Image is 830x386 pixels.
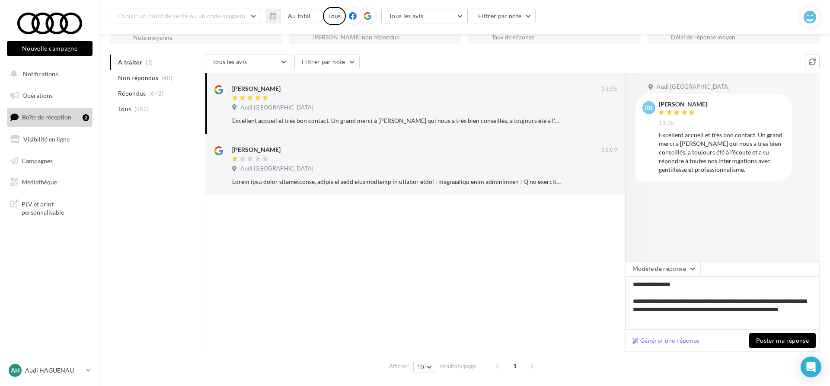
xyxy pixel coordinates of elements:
button: Générer une réponse [629,335,703,346]
div: Délai de réponse moyen [671,34,813,40]
span: Visibilité en ligne [23,135,70,143]
span: Boîte de réception [22,113,71,121]
span: 12:09 [601,146,617,154]
button: Modèle de réponse [625,261,700,276]
button: Au total [281,9,318,23]
span: Répondus [118,89,146,98]
button: Filtrer par note [471,9,536,23]
button: Poster ma réponse [749,333,816,348]
span: Audi [GEOGRAPHIC_DATA] [240,165,313,173]
div: Lorem ipsu dolor sitametconse, adipis el sedd eiusmodtemp in utlabor etdol : magnaaliqu enim admi... [232,177,561,186]
button: Nouvelle campagne [7,41,93,56]
a: AH Audi HAGUENAU [7,362,93,379]
span: Tous les avis [212,58,247,65]
button: 10 [413,361,435,373]
div: Note moyenne [133,35,275,41]
span: (642) [149,90,164,97]
a: Visibilité en ligne [5,130,94,148]
span: 10 [417,363,425,370]
span: Audi [GEOGRAPHIC_DATA] [240,104,313,112]
span: 13:35 [601,85,617,93]
a: Médiathèque [5,173,94,191]
a: Opérations [5,87,94,105]
div: [PERSON_NAME] [659,101,707,107]
span: AH [11,366,20,375]
div: Excellent accueil et très bon contact. Un grand merci à [PERSON_NAME] qui nous a très bien consei... [659,131,785,174]
a: Campagnes [5,152,94,170]
button: Tous les avis [205,55,291,69]
div: Excellent accueil et très bon contact. Un grand merci à [PERSON_NAME] qui nous a très bien consei... [232,116,561,125]
span: Choisir un point de vente ou un code magasin [117,12,245,19]
button: Au total [266,9,318,23]
button: Tous les avis [381,9,468,23]
span: Médiathèque [22,178,57,186]
span: PLV et print personnalisable [22,198,89,217]
a: PLV et print personnalisable [5,195,94,220]
span: Afficher [389,362,409,370]
div: [PERSON_NAME] [232,84,281,93]
a: Boîte de réception2 [5,108,94,126]
span: Non répondus [118,74,158,82]
span: (40) [162,74,172,81]
span: résultats/page [440,362,476,370]
span: Tous les avis [389,12,424,19]
span: 1 [508,359,522,373]
span: Opérations [22,92,53,99]
button: Notifications [5,65,91,83]
div: Tous [323,7,346,25]
span: 13:35 [659,119,675,127]
span: Audi [GEOGRAPHIC_DATA] [657,83,730,91]
div: Taux de réponse [492,34,634,40]
div: [PERSON_NAME] non répondus [313,34,455,40]
span: Campagnes [22,157,53,164]
span: (682) [134,106,149,113]
span: Tous [118,105,131,113]
span: rb [645,103,653,112]
div: 2 [83,114,89,121]
p: Audi HAGUENAU [25,366,83,375]
div: [PERSON_NAME] [232,145,281,154]
button: Filtrer par note [294,55,360,69]
button: Choisir un point de vente ou un code magasin [110,9,261,23]
div: Open Intercom Messenger [801,357,821,377]
span: Notifications [23,70,58,77]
